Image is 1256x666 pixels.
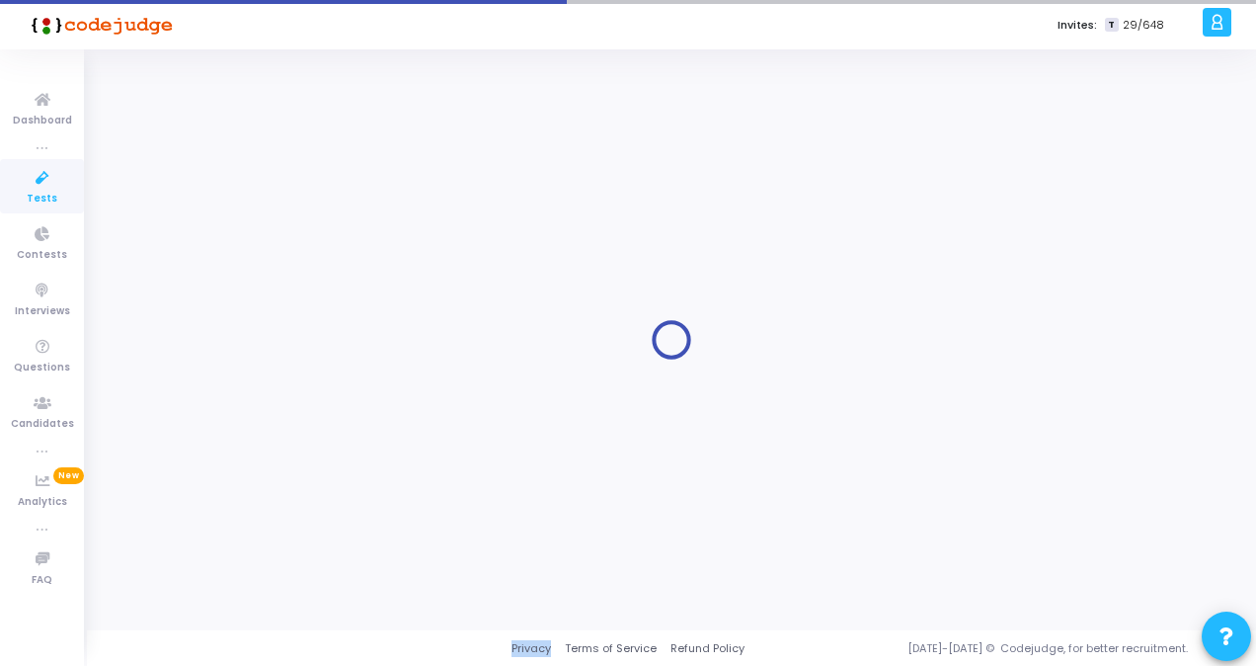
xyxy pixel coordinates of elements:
span: Dashboard [13,113,72,129]
span: FAQ [32,572,52,589]
span: Interviews [15,303,70,320]
span: Tests [27,191,57,208]
span: 29/648 [1123,17,1164,34]
label: Invites: [1058,17,1097,34]
span: Contests [17,247,67,264]
a: Refund Policy [670,640,745,657]
span: Analytics [18,494,67,511]
img: logo [25,5,173,44]
span: Candidates [11,416,74,433]
span: Questions [14,360,70,376]
span: T [1105,18,1118,33]
div: [DATE]-[DATE] © Codejudge, for better recruitment. [745,640,1231,657]
a: Terms of Service [565,640,657,657]
a: Privacy [511,640,551,657]
span: New [53,467,84,484]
